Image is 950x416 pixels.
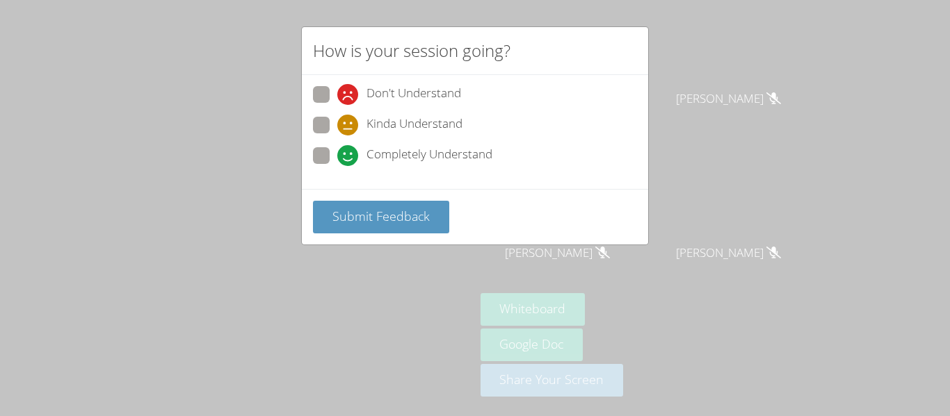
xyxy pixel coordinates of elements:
[367,115,462,135] span: Kinda Understand
[332,208,430,224] span: Submit Feedback
[367,84,461,105] span: Don't Understand
[313,38,510,63] h2: How is your session going?
[367,145,492,166] span: Completely Understand
[313,201,449,233] button: Submit Feedback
